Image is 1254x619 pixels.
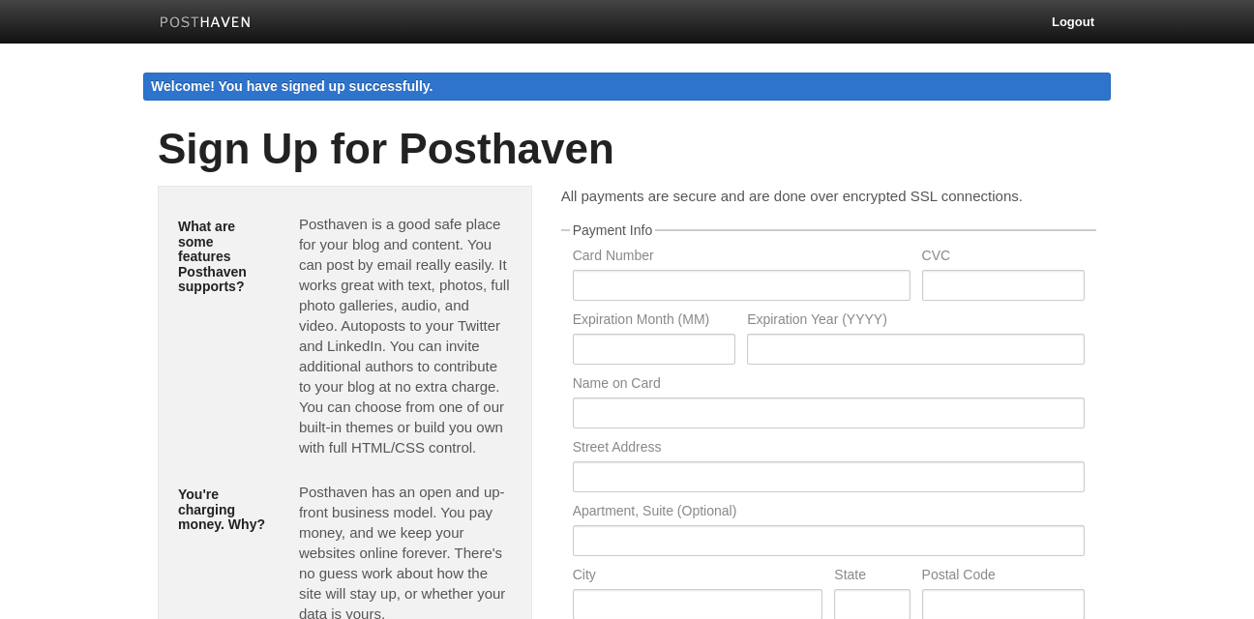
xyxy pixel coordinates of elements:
[178,487,270,532] h5: You're charging money. Why?
[178,220,270,294] h5: What are some features Posthaven supports?
[922,568,1085,586] label: Postal Code
[573,312,735,331] label: Expiration Month (MM)
[834,568,910,586] label: State
[922,249,1085,267] label: CVC
[570,223,656,237] legend: Payment Info
[573,568,823,586] label: City
[573,440,1085,458] label: Street Address
[299,214,512,457] p: Posthaven is a good safe place for your blog and content. You can post by email really easily. It...
[573,249,911,267] label: Card Number
[158,126,1096,172] h1: Sign Up for Posthaven
[160,16,252,31] img: Posthaven-bar
[573,504,1085,522] label: Apartment, Suite (Optional)
[573,376,1085,395] label: Name on Card
[747,312,1085,331] label: Expiration Year (YYYY)
[561,186,1096,206] p: All payments are secure and are done over encrypted SSL connections.
[143,73,1111,101] div: Welcome! You have signed up successfully.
